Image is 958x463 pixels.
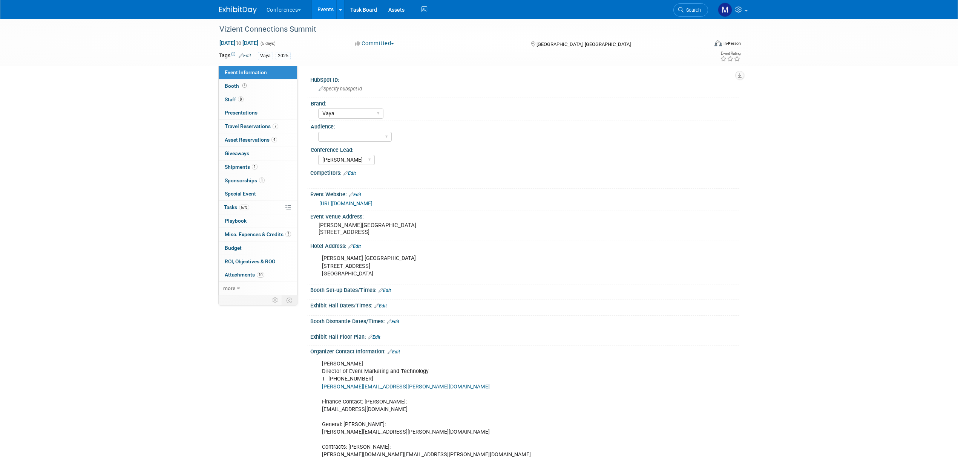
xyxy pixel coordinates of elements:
span: Asset Reservations [225,137,277,143]
span: Tasks [224,204,249,210]
span: Sponsorships [225,177,265,183]
span: Budget [225,245,242,251]
a: Edit [349,192,361,197]
span: to [235,40,242,46]
span: Playbook [225,218,247,224]
span: Search [684,7,701,13]
a: Budget [219,241,297,255]
span: Giveaways [225,150,249,156]
a: Sponsorships1 [219,174,297,187]
a: Playbook [219,214,297,228]
div: Competitors: [310,167,739,177]
div: Event Format [664,39,741,50]
a: Booth [219,79,297,93]
span: Special Event [225,191,256,197]
span: Specify hubspot id [319,86,362,92]
a: Edit [379,288,391,293]
a: Event Information [219,66,297,79]
td: Toggle Event Tabs [282,295,297,305]
a: Edit [368,335,380,340]
div: Hotel Address: [310,240,739,250]
div: Conference Lead: [311,144,736,154]
span: Booth [225,83,248,89]
span: 4 [271,137,277,142]
div: HubSpot ID: [310,74,739,84]
a: Travel Reservations7 [219,120,297,133]
div: Event Rating [720,52,740,55]
div: Vizient Connections Summit [217,23,697,36]
a: Asset Reservations4 [219,133,297,147]
a: [PERSON_NAME][EMAIL_ADDRESS][PERSON_NAME][DOMAIN_NAME] [322,384,490,390]
pre: [PERSON_NAME][GEOGRAPHIC_DATA] [STREET_ADDRESS] [319,222,481,235]
span: Attachments [225,272,264,278]
span: [DATE] [DATE] [219,40,259,46]
span: 1 [259,177,265,183]
div: Audience: [311,121,736,130]
a: Attachments10 [219,268,297,281]
a: Misc. Expenses & Credits3 [219,228,297,241]
span: 67% [239,205,249,210]
span: 1 [252,164,258,170]
div: In-Person [723,41,741,46]
a: Giveaways [219,147,297,160]
div: Vaya [258,52,273,60]
span: more [223,285,235,291]
div: Booth Dismantle Dates/Times: [310,316,739,325]
a: Edit [374,303,387,309]
img: Format-Inperson.png [714,40,722,46]
span: 7 [273,124,278,129]
span: Travel Reservations [225,123,278,129]
span: Shipments [225,164,258,170]
a: Edit [343,171,356,176]
img: ExhibitDay [219,6,257,14]
a: Tasks67% [219,201,297,214]
a: Special Event [219,187,297,200]
span: Presentations [225,110,258,116]
span: 3 [285,231,291,237]
button: Committed [352,40,397,47]
td: Tags [219,52,251,60]
div: Event Venue Address: [310,211,739,220]
span: Misc. Expenses & Credits [225,231,291,237]
div: Booth Set-up Dates/Times: [310,284,739,294]
img: Marygrace LeGros [718,3,732,17]
a: ROI, Objectives & ROO [219,255,297,268]
span: 10 [257,272,264,278]
a: Shipments1 [219,160,297,174]
div: 2025 [276,52,291,60]
span: ROI, Objectives & ROO [225,258,275,264]
a: Edit [239,53,251,58]
a: Search [673,3,708,17]
span: 8 [238,96,244,102]
a: Staff8 [219,93,297,106]
span: (5 days) [260,41,276,46]
a: [URL][DOMAIN_NAME] [319,200,372,206]
a: Edit [387,319,399,324]
span: Staff [225,96,244,102]
div: [PERSON_NAME] [GEOGRAPHIC_DATA] [STREET_ADDRESS] [GEOGRAPHIC_DATA] [317,251,656,281]
div: Exhibit Hall Dates/Times: [310,300,739,310]
span: Booth not reserved yet [241,83,248,89]
a: Edit [388,349,400,355]
td: Personalize Event Tab Strip [269,295,282,305]
a: Presentations [219,106,297,119]
a: Edit [348,244,361,249]
div: Exhibit Hall Floor Plan: [310,331,739,341]
div: Brand: [311,98,736,107]
span: [GEOGRAPHIC_DATA], [GEOGRAPHIC_DATA] [536,41,631,47]
a: more [219,282,297,295]
div: Organizer Contact Information: [310,346,739,356]
div: Event Website: [310,189,739,199]
span: Event Information [225,69,267,75]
